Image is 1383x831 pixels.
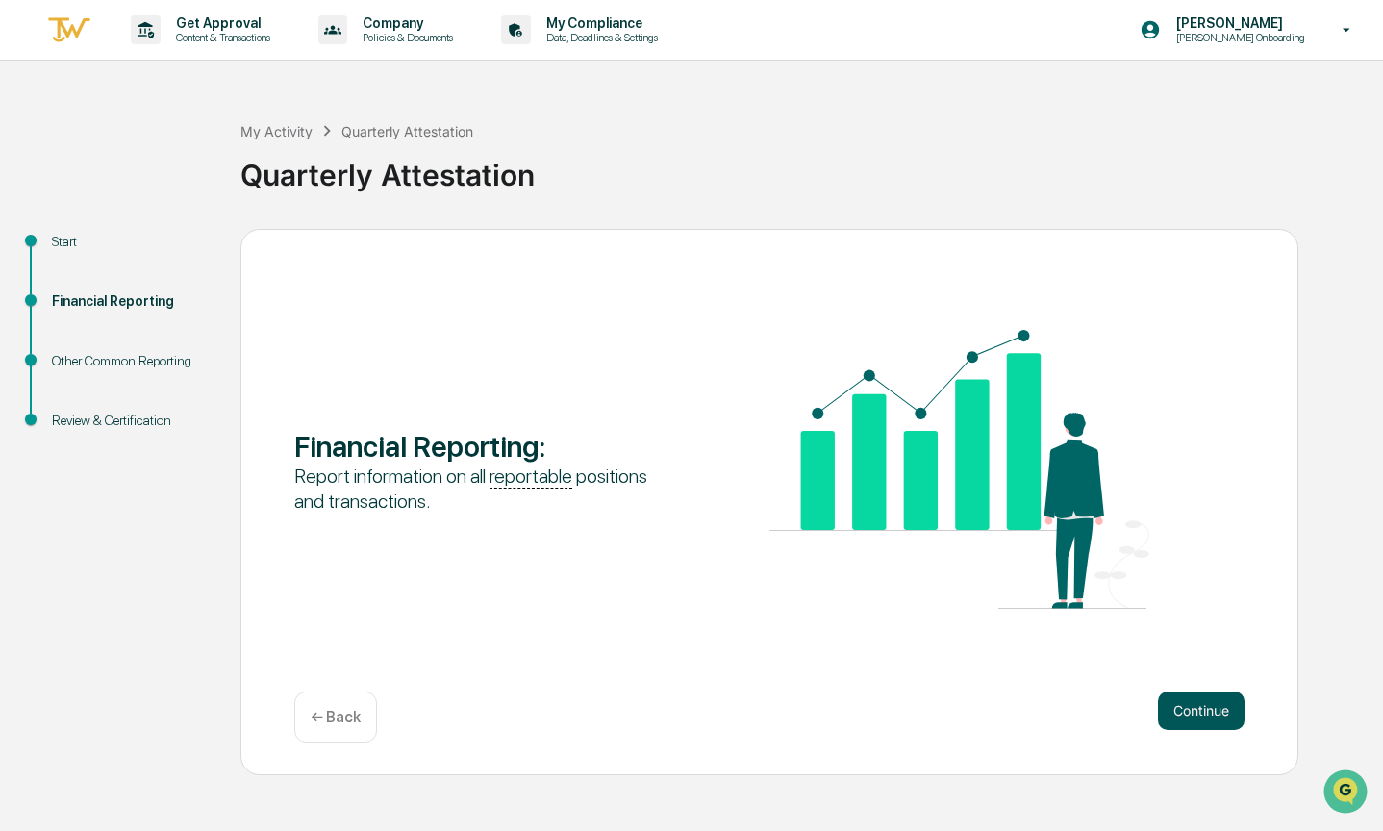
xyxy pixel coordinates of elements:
[531,15,667,31] p: My Compliance
[19,40,350,71] p: How can we help?
[161,15,280,31] p: Get Approval
[311,708,361,726] p: ← Back
[19,147,54,182] img: 1746055101610-c473b297-6a78-478c-a979-82029cc54cd1
[341,123,473,139] div: Quarterly Attestation
[490,465,572,489] u: reportable
[136,325,233,340] a: Powered byPylon
[347,31,463,44] p: Policies & Documents
[132,235,246,269] a: 🗄️Attestations
[65,166,243,182] div: We're available if you need us!
[52,351,210,371] div: Other Common Reporting
[769,330,1149,609] img: Financial Reporting
[240,123,313,139] div: My Activity
[139,244,155,260] div: 🗄️
[294,464,674,514] div: Report information on all positions and transactions.
[1321,768,1373,819] iframe: Open customer support
[52,411,210,431] div: Review & Certification
[19,244,35,260] div: 🖐️
[240,142,1373,192] div: Quarterly Attestation
[1161,31,1315,44] p: [PERSON_NAME] Onboarding
[52,232,210,252] div: Start
[65,147,315,166] div: Start new chat
[159,242,239,262] span: Attestations
[531,31,667,44] p: Data, Deadlines & Settings
[161,31,280,44] p: Content & Transactions
[12,271,129,306] a: 🔎Data Lookup
[52,291,210,312] div: Financial Reporting
[347,15,463,31] p: Company
[1161,15,1315,31] p: [PERSON_NAME]
[191,326,233,340] span: Pylon
[1158,692,1245,730] button: Continue
[19,281,35,296] div: 🔎
[12,235,132,269] a: 🖐️Preclearance
[38,242,124,262] span: Preclearance
[46,14,92,46] img: logo
[327,153,350,176] button: Start new chat
[38,279,121,298] span: Data Lookup
[294,429,674,464] div: Financial Reporting :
